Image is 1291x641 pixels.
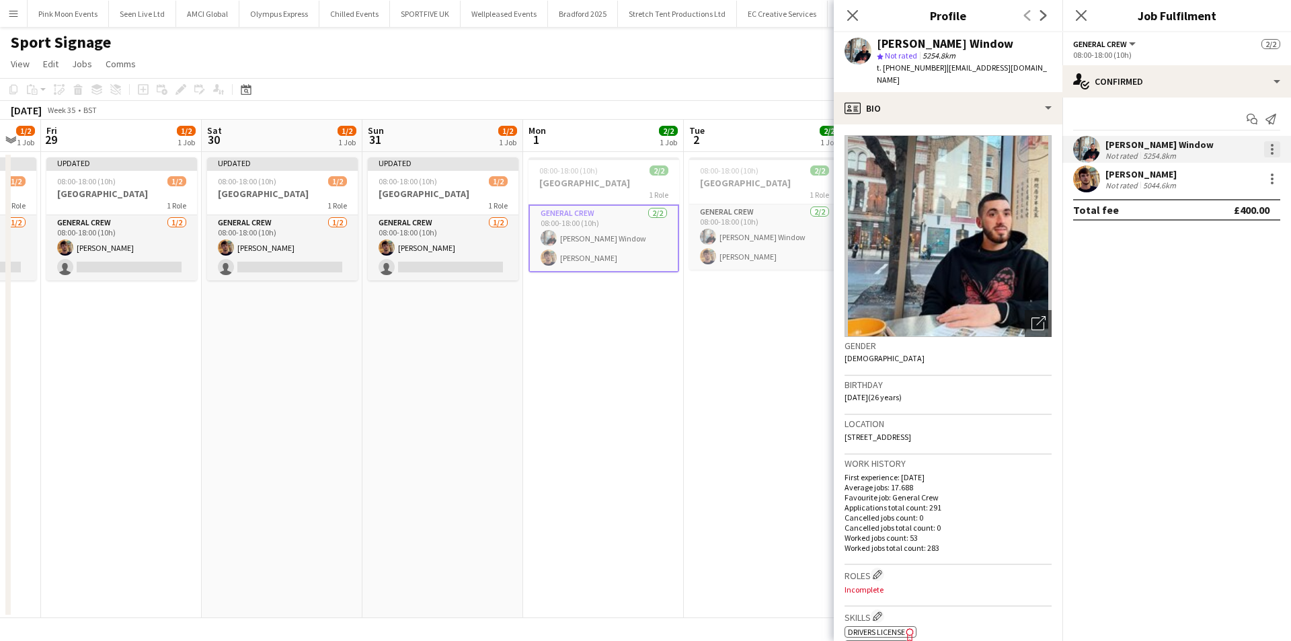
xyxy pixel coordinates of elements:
div: Updated [207,157,358,168]
button: EC Creative Services [737,1,828,27]
span: 2/2 [1261,39,1280,49]
div: [DATE] [11,104,42,117]
span: [STREET_ADDRESS] [845,432,911,442]
span: 2/2 [650,165,668,176]
div: 08:00-18:00 (10h)2/2[GEOGRAPHIC_DATA]1 RoleGeneral Crew2/208:00-18:00 (10h)[PERSON_NAME] Window[P... [689,157,840,270]
div: Not rated [1105,151,1140,161]
p: Average jobs: 17.688 [845,482,1052,492]
span: 08:00-18:00 (10h) [539,165,598,176]
div: [PERSON_NAME] [1105,168,1179,180]
div: 5044.6km [1140,180,1179,190]
span: View [11,58,30,70]
a: Edit [38,55,64,73]
span: 1/2 [177,126,196,136]
span: 29 [44,132,57,147]
p: Cancelled jobs total count: 0 [845,523,1052,533]
div: 1 Job [17,137,34,147]
div: £400.00 [1234,203,1269,217]
div: 1 Job [338,137,356,147]
button: Wellpleased Events [461,1,548,27]
h3: Profile [834,7,1062,24]
div: 08:00-18:00 (10h)2/2[GEOGRAPHIC_DATA]1 RoleGeneral Crew2/208:00-18:00 (10h)[PERSON_NAME] Window[P... [529,157,679,272]
span: 1/2 [338,126,356,136]
span: 1/2 [328,176,347,186]
div: Confirmed [1062,65,1291,98]
div: 1 Job [499,137,516,147]
div: 1 Job [820,137,838,147]
h3: Job Fulfilment [1062,7,1291,24]
app-card-role: General Crew1/208:00-18:00 (10h)[PERSON_NAME] [46,215,197,280]
p: Favourite job: General Crew [845,492,1052,502]
button: Seen Live Ltd [109,1,176,27]
h3: Gender [845,340,1052,352]
span: 1/2 [16,126,35,136]
div: [PERSON_NAME] Window [1105,139,1214,151]
span: 1/2 [489,176,508,186]
span: 1/2 [167,176,186,186]
button: Evallance [828,1,884,27]
h3: [GEOGRAPHIC_DATA] [46,188,197,200]
span: Edit [43,58,58,70]
button: Bradford 2025 [548,1,618,27]
p: Worked jobs total count: 283 [845,543,1052,553]
span: 1 Role [810,190,829,200]
span: Mon [529,124,546,137]
span: 1 [526,132,546,147]
h3: Work history [845,457,1052,469]
span: 1 Role [167,200,186,211]
span: Fri [46,124,57,137]
span: [DATE] (26 years) [845,392,902,402]
h3: Roles [845,568,1052,582]
span: Week 35 [44,105,78,115]
div: Updated [368,157,518,168]
span: 1/2 [498,126,517,136]
span: 1/2 [7,176,26,186]
span: | [EMAIL_ADDRESS][DOMAIN_NAME] [877,63,1047,85]
span: Sat [207,124,222,137]
a: Comms [100,55,141,73]
p: Incomplete [845,585,1052,595]
span: 1 Role [649,190,668,200]
span: 2/2 [820,126,838,136]
div: Total fee [1073,203,1119,217]
app-card-role: General Crew2/208:00-18:00 (10h)[PERSON_NAME] Window[PERSON_NAME] [689,204,840,270]
app-job-card: Updated08:00-18:00 (10h)1/2[GEOGRAPHIC_DATA]1 RoleGeneral Crew1/208:00-18:00 (10h)[PERSON_NAME] [368,157,518,280]
button: General Crew [1073,39,1138,49]
p: Applications total count: 291 [845,502,1052,513]
img: Crew avatar or photo [845,135,1052,337]
button: AMCI Global [176,1,239,27]
span: Not rated [885,50,917,61]
h3: Location [845,418,1052,430]
span: 30 [205,132,222,147]
span: 08:00-18:00 (10h) [57,176,116,186]
span: 2/2 [810,165,829,176]
p: Cancelled jobs count: 0 [845,513,1052,523]
span: 2 [687,132,705,147]
span: 08:00-18:00 (10h) [379,176,437,186]
div: Updated [46,157,197,168]
div: Bio [834,92,1062,124]
div: Updated08:00-18:00 (10h)1/2[GEOGRAPHIC_DATA]1 RoleGeneral Crew1/208:00-18:00 (10h)[PERSON_NAME] [46,157,197,280]
a: Jobs [67,55,97,73]
div: Open photos pop-in [1025,310,1052,337]
span: [DEMOGRAPHIC_DATA] [845,353,925,363]
span: Sun [368,124,384,137]
div: 5254.8km [1140,151,1179,161]
div: [PERSON_NAME] Window [877,38,1013,50]
h3: [GEOGRAPHIC_DATA] [207,188,358,200]
h3: Skills [845,609,1052,624]
span: 1 Role [488,200,508,211]
span: 2/2 [659,126,678,136]
app-card-role: General Crew1/208:00-18:00 (10h)[PERSON_NAME] [368,215,518,280]
app-card-role: General Crew1/208:00-18:00 (10h)[PERSON_NAME] [207,215,358,280]
h1: Sport Signage [11,32,111,52]
p: Worked jobs count: 53 [845,533,1052,543]
span: General Crew [1073,39,1127,49]
button: Olympus Express [239,1,319,27]
span: 31 [366,132,384,147]
span: Comms [106,58,136,70]
div: 08:00-18:00 (10h) [1073,50,1280,60]
div: Updated08:00-18:00 (10h)1/2[GEOGRAPHIC_DATA]1 RoleGeneral Crew1/208:00-18:00 (10h)[PERSON_NAME] [207,157,358,280]
p: First experience: [DATE] [845,472,1052,482]
div: BST [83,105,97,115]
